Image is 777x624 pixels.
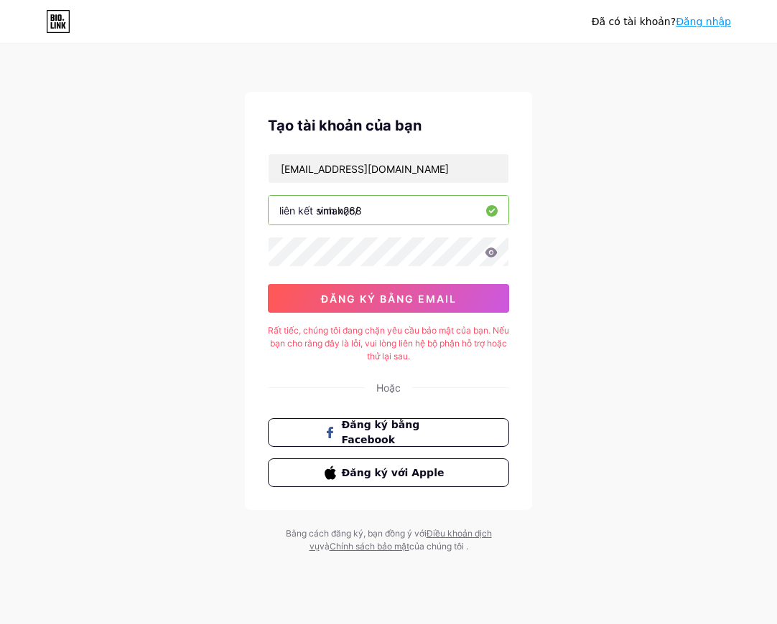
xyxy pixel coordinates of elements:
font: Tạo tài khoản của bạn [268,117,422,134]
font: Đăng ký bằng Facebook [342,419,420,445]
font: và [320,541,330,552]
button: Đăng ký với Apple [268,458,509,487]
a: Chính sách bảo mật [330,541,409,552]
a: Điều khoản dịch vụ [310,528,492,552]
button: đăng ký bằng email [268,284,509,313]
input: tên người dùng [269,196,508,224]
font: Rất tiếc, chúng tôi đang chặn yêu cầu bảo mật của bạn. Nếu bạn cho rằng đây là lỗi, vui lòng liên... [268,325,509,361]
font: Bằng cách đăng ký, bạn đồng ý với [286,528,427,539]
a: Đăng nhập [676,16,731,27]
font: Đã có tài khoản? [592,16,676,27]
input: E-mail [269,154,508,183]
font: liên kết sinh học/ [279,204,358,217]
font: Hoặc [376,382,401,394]
font: của chúng tôi . [409,541,468,552]
font: Đăng ký với Apple [342,467,445,478]
font: đăng ký bằng email [321,293,457,305]
button: Đăng ký bằng Facebook [268,418,509,447]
